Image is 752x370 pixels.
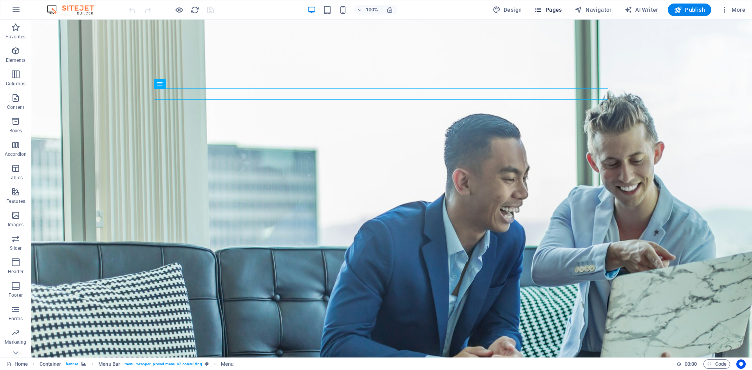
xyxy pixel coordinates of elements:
i: Reload page [190,5,199,14]
button: reload [190,5,199,14]
p: Accordion [5,151,27,157]
span: . banner [64,359,78,369]
p: Elements [6,57,26,63]
h6: 100% [366,5,378,14]
span: : [690,361,691,367]
nav: breadcrumb [40,359,234,369]
span: 00 00 [685,359,697,369]
img: Editor Logo [45,5,104,14]
p: Favorites [5,34,25,40]
span: Navigator [575,6,612,14]
p: Boxes [9,128,22,134]
span: Click to select. Double-click to edit [98,359,120,369]
button: Click here to leave preview mode and continue editing [174,5,184,14]
span: Pages [534,6,562,14]
span: Publish [674,6,705,14]
span: More [721,6,745,14]
span: Click to select. Double-click to edit [40,359,61,369]
p: Footer [9,292,23,298]
button: Navigator [571,4,615,16]
a: Click to cancel selection. Double-click to open Pages [6,359,28,369]
span: Code [707,359,727,369]
span: Click to select. Double-click to edit [221,359,233,369]
p: Forms [9,316,23,322]
button: Pages [531,4,565,16]
span: . menu-wrapper .preset-menu-v2-consulting [123,359,202,369]
button: Publish [668,4,711,16]
h6: Session time [676,359,697,369]
i: On resize automatically adjust zoom level to fit chosen device. [386,6,393,13]
button: Usercentrics [736,359,746,369]
p: Slider [10,245,22,251]
p: Content [7,104,24,110]
button: More [718,4,748,16]
p: Columns [6,81,25,87]
p: Images [8,222,24,228]
i: This element contains a background [81,362,86,366]
p: Marketing [5,339,26,345]
span: AI Writer [624,6,658,14]
button: Design [490,4,525,16]
p: Features [6,198,25,204]
i: This element is a customizable preset [205,362,209,366]
p: Header [8,269,23,275]
button: 100% [354,5,382,14]
button: Code [703,359,730,369]
button: AI Writer [621,4,662,16]
p: Tables [9,175,23,181]
span: Design [493,6,522,14]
